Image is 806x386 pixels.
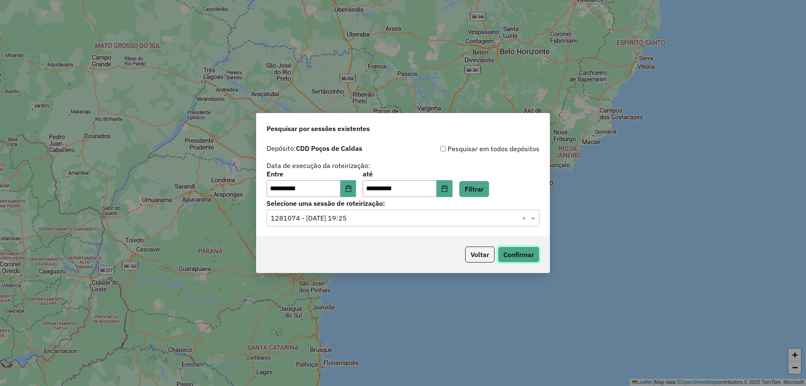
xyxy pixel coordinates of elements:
span: Pesquisar por sessões existentes [267,123,370,134]
button: Confirmar [498,247,539,263]
label: Selecione uma sessão de roteirização: [267,198,539,208]
strong: CDD Poços de Caldas [296,144,362,152]
button: Choose Date [437,180,453,197]
button: Voltar [465,247,495,263]
label: Data de execução da roteirização: [267,160,370,171]
button: Filtrar [459,181,489,197]
label: até [363,169,452,179]
label: Depósito: [267,143,362,153]
label: Entre [267,169,356,179]
span: Clear all [522,213,529,223]
div: Pesquisar em todos depósitos [403,144,539,154]
button: Choose Date [340,180,356,197]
